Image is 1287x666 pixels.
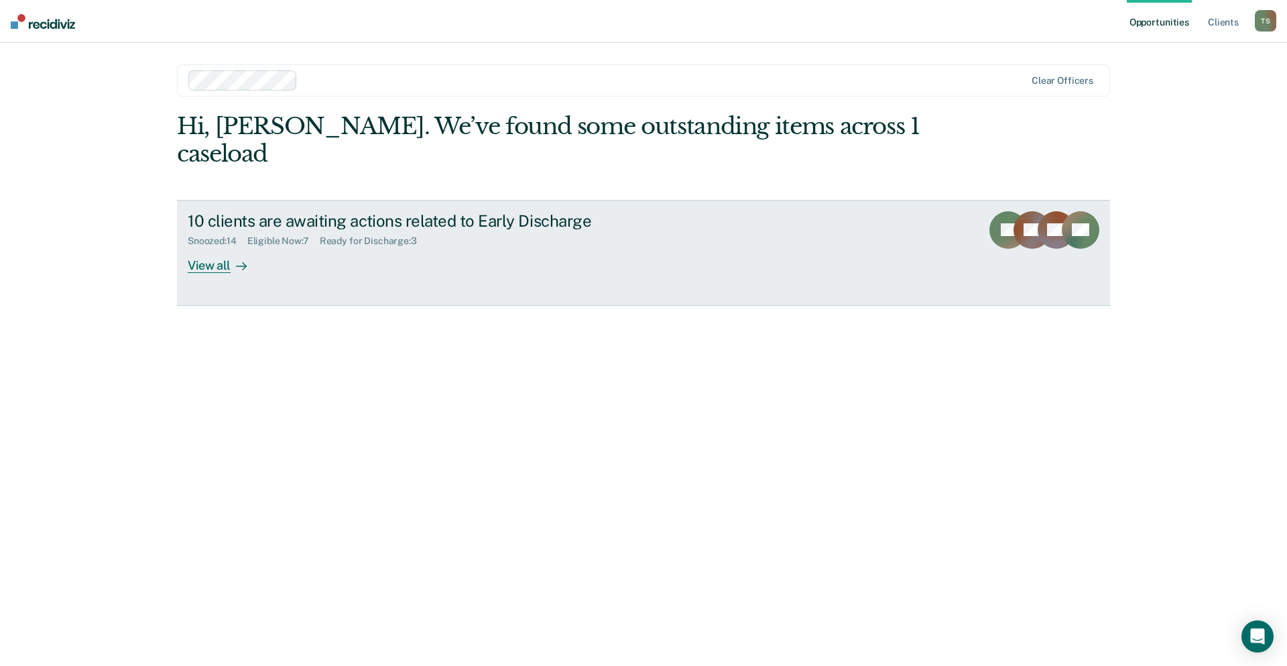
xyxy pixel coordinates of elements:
[1255,10,1276,32] button: TS
[188,247,263,273] div: View all
[1241,620,1274,653] div: Open Intercom Messenger
[188,211,658,231] div: 10 clients are awaiting actions related to Early Discharge
[247,235,320,247] div: Eligible Now : 7
[1255,10,1276,32] div: T S
[177,113,924,168] div: Hi, [PERSON_NAME]. We’ve found some outstanding items across 1 caseload
[11,14,75,29] img: Recidiviz
[320,235,428,247] div: Ready for Discharge : 3
[1032,75,1093,87] div: Clear officers
[177,200,1110,306] a: 10 clients are awaiting actions related to Early DischargeSnoozed:14Eligible Now:7Ready for Disch...
[188,235,247,247] div: Snoozed : 14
